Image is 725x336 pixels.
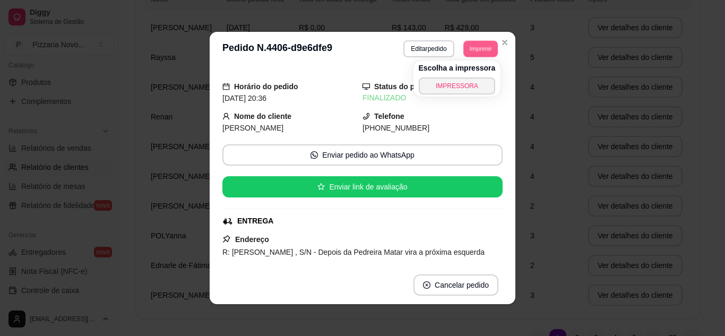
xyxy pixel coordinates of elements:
span: close-circle [423,281,430,289]
strong: Nome do cliente [234,112,291,120]
span: calendar [222,83,230,90]
button: starEnviar link de avaliação [222,176,503,197]
strong: Status do pedido [374,82,435,91]
button: Editarpedido [403,40,454,57]
span: R: [PERSON_NAME] , S/N - Depois da Pedreira Matar vira a próxima esquerda depois de uma lixeira, ... [222,248,502,320]
h4: Escolha a impressora [419,63,496,73]
button: Imprimir [463,40,498,57]
div: FINALIZADO [362,92,503,104]
button: Close [496,34,513,51]
h3: Pedido N. 4406-d9e6dfe9 [222,40,332,57]
span: desktop [362,83,370,90]
button: IMPRESSORA [419,77,496,94]
button: whats-appEnviar pedido ao WhatsApp [222,144,503,166]
button: close-circleCancelar pedido [413,274,498,296]
span: phone [362,113,370,120]
span: star [317,183,325,191]
span: [DATE] 20:36 [222,94,266,102]
strong: Endereço [235,235,269,244]
div: ENTREGA [237,216,273,227]
strong: Telefone [374,112,404,120]
span: whats-app [310,151,318,159]
strong: Horário do pedido [234,82,298,91]
span: user [222,113,230,120]
span: [PHONE_NUMBER] [362,124,429,132]
span: [PERSON_NAME] [222,124,283,132]
span: pushpin [222,235,231,243]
